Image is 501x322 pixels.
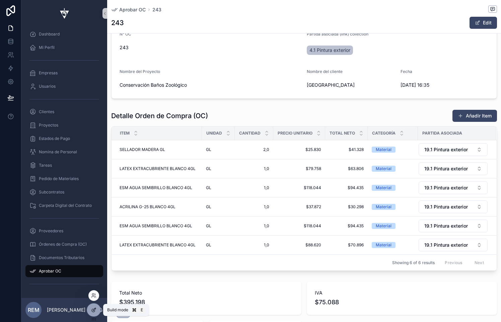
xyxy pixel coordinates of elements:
span: Carpeta Digital del Contrato [39,203,92,208]
span: Tareas [39,163,52,168]
span: GL [206,204,211,210]
span: Documentos Tributarios [39,255,84,260]
span: GL [206,242,211,248]
a: Usuarios [25,80,103,92]
span: 19.1 Pintura exterior [424,223,468,229]
span: Proveedores [39,228,63,234]
button: Añadir Item [452,110,497,122]
span: 243 [120,44,301,51]
a: Pedido de Materiales [25,173,103,185]
a: 4.1 Pintura exterior [307,46,353,55]
span: ESM AGUA SEMIBRILLO BLANCO 4GL [120,223,192,229]
span: Categoría [372,131,396,136]
div: Material [376,242,391,248]
span: $25.830 [277,147,321,152]
span: $118.044 [277,223,321,229]
button: Edit [470,17,497,29]
span: Aprobar OC [39,268,61,274]
span: 19.1 Pintura exterior [424,204,468,210]
a: Empresas [25,67,103,79]
span: Cantidad [239,131,261,136]
a: Mi Perfil [25,42,103,54]
button: Select Button [419,200,488,213]
button: Select Button [419,162,488,175]
span: Build mode [107,307,128,313]
span: E [139,307,144,313]
span: Aprobar OC [119,6,146,13]
a: Carpeta Digital del Contrato [25,199,103,212]
a: Proyectos [25,119,103,131]
span: $118.044 [277,185,321,190]
a: Dashboard [25,28,103,40]
span: 4.1 Pintura exterior [309,47,350,54]
span: Total Neto [330,131,355,136]
a: Nomina de Personal [25,146,103,158]
div: Material [376,166,391,172]
a: Aprobar OC [25,265,103,277]
span: Total Neto [119,290,293,296]
span: $30.298 [329,204,364,210]
button: Select Button [419,143,488,156]
span: Estados de Pago [39,136,70,141]
div: scrollable content [21,27,107,298]
span: GL [206,185,211,190]
a: Estados de Pago [25,133,103,145]
span: $37.872 [277,204,321,210]
span: Fecha [401,69,412,74]
a: Proveedores [25,225,103,237]
span: ESM AGUA SEMIBRILLO BLANCO 4GL [120,185,192,190]
span: $79.758 [277,166,321,171]
span: Precio Unitario [278,131,312,136]
span: GL [206,147,211,152]
span: $88.620 [277,242,321,248]
span: $63.806 [329,166,364,171]
img: App logo [56,8,72,19]
span: Dashboard [39,31,60,37]
div: Material [376,204,391,210]
span: 1,0 [239,223,269,229]
button: Select Button [419,220,488,232]
span: $395.198 [119,298,293,307]
span: GL [206,166,211,171]
span: $41.328 [329,147,364,152]
span: $70.896 [329,242,364,248]
a: Documentos Tributarios [25,252,103,264]
span: Item [120,131,130,136]
a: Aprobar OC [111,6,146,13]
span: 2,0 [239,147,269,152]
span: [GEOGRAPHIC_DATA] [307,82,395,88]
span: Unidad [206,131,222,136]
span: Nombre del cliente [307,69,343,74]
span: Nomina de Personal [39,149,77,155]
span: [DATE] 16:35 [401,82,489,88]
span: $94.435 [329,223,364,229]
span: Órdenes de Compra (OC) [39,242,87,247]
span: 19.1 Pintura exterior [424,242,468,248]
span: LATEX EXTRACUBRIENTE BLANCO 4GL [120,242,196,248]
a: Subcontratos [25,186,103,198]
span: $94.435 [329,185,364,190]
span: Pedido de Materiales [39,176,79,181]
span: ACRILINA G-25 BLANCO 4GL [120,204,175,210]
span: 1,0 [239,185,269,190]
a: 243 [152,6,161,13]
span: Clientes [39,109,54,114]
span: Partida asociada (link) collection [307,31,368,36]
span: 1,0 [239,166,269,171]
span: REM [28,306,40,314]
span: SELLADOR MADERA GL [120,147,165,152]
span: Mi Perfil [39,45,55,50]
span: Empresas [39,70,58,76]
div: Material [376,185,391,191]
a: Órdenes de Compra (OC) [25,238,103,250]
span: Usuarios [39,84,56,89]
p: [PERSON_NAME] [47,307,85,313]
span: 1,0 [239,242,269,248]
span: IVA [315,290,489,296]
span: Nombre del Proyecto [120,69,160,74]
span: 1,0 [239,204,269,210]
span: $75.088 [315,298,489,307]
span: Proyectos [39,123,58,128]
